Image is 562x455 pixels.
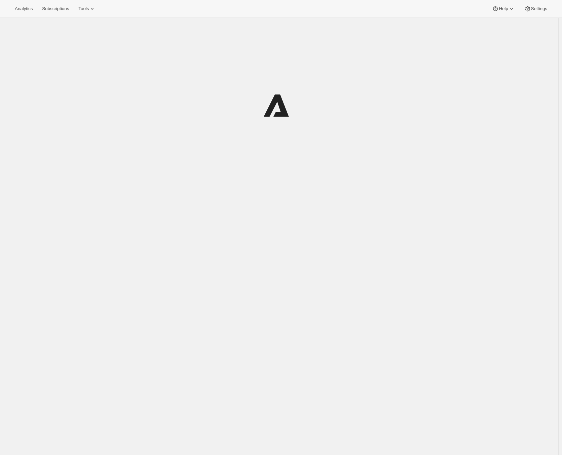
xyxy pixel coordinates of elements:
[520,4,551,13] button: Settings
[74,4,100,13] button: Tools
[488,4,519,13] button: Help
[531,6,547,11] span: Settings
[38,4,73,13] button: Subscriptions
[78,6,89,11] span: Tools
[15,6,33,11] span: Analytics
[42,6,69,11] span: Subscriptions
[499,6,508,11] span: Help
[11,4,37,13] button: Analytics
